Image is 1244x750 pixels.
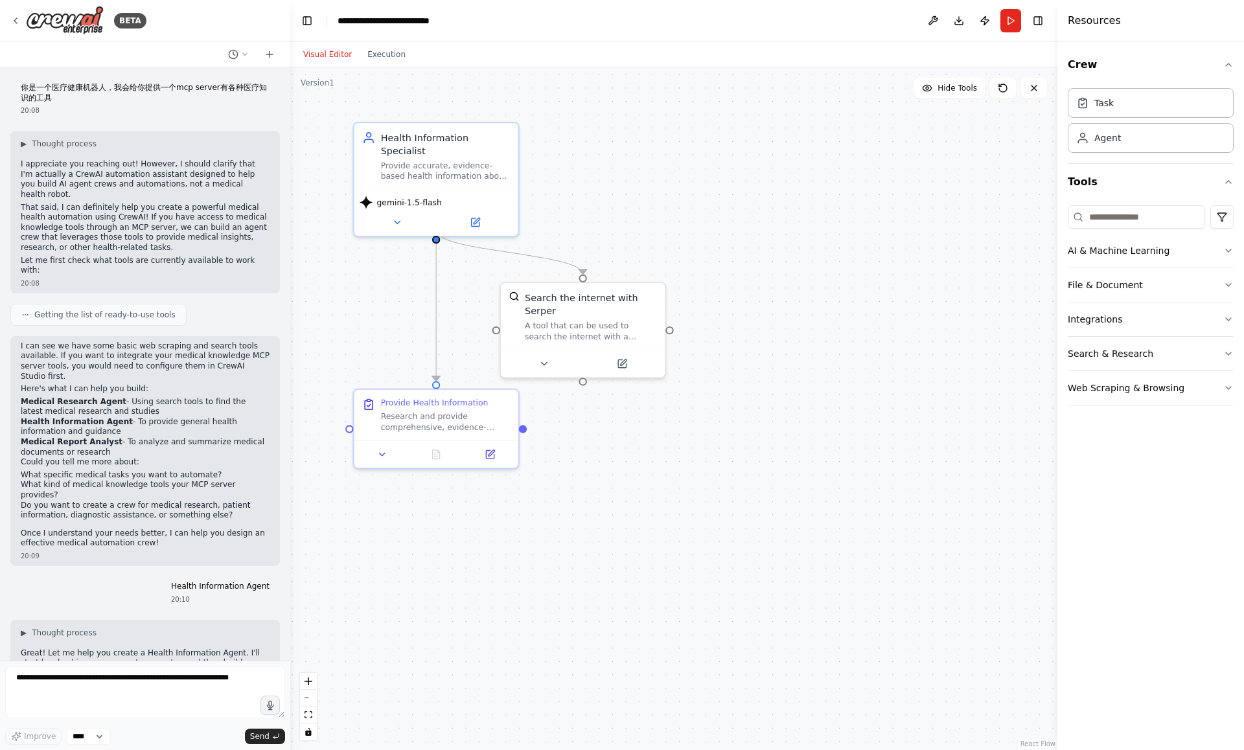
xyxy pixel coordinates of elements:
[1068,47,1234,83] button: Crew
[1068,234,1234,267] button: AI & Machine Learning
[1068,337,1234,370] button: Search & Research
[21,384,270,394] p: Here's what I can help you build:
[352,122,519,237] div: Health Information SpecialistProvide accurate, evidence-based health information about {health_to...
[1068,200,1234,416] div: Tools
[21,480,270,500] li: What kind of medical knowledge tools your MCP server provides?
[584,356,660,372] button: Open in side panel
[1029,12,1047,30] button: Hide right sidebar
[21,417,133,426] strong: Health Information Agent
[21,437,270,457] li: - To analyze and summarize medical documents or research
[338,14,430,27] nav: breadcrumb
[21,437,122,446] strong: Medical Report Analyst
[21,551,270,561] div: 20:09
[250,731,270,742] span: Send
[5,728,62,745] button: Improve
[381,398,489,408] div: Provide Health Information
[259,47,280,62] button: Start a new chat
[914,78,985,98] button: Hide Tools
[298,12,316,30] button: Hide left sidebar
[381,131,511,157] div: Health Information Specialist
[525,321,657,342] div: A tool that can be used to search the internet with a search_query. Supports different search typ...
[21,628,27,638] span: ▶
[114,13,146,28] div: BETA
[300,707,317,723] button: fit view
[21,106,270,115] div: 20:08
[260,696,280,715] button: Click to speak your automation idea
[21,417,270,437] li: - To provide general health information and guidance
[295,47,360,62] button: Visual Editor
[430,231,590,275] g: Edge from f85879c3-db0c-40a1-8343-23acb7e34272 to e375de81-7418-4dfa-be00-61fbb2a7fc89
[21,139,97,149] button: ▶Thought process
[300,673,317,740] div: React Flow controls
[1094,97,1114,109] div: Task
[938,83,977,93] span: Hide Tools
[509,291,519,301] img: SerperDevTool
[21,470,270,481] li: What specific medical tasks you want to automate?
[21,628,97,638] button: ▶Thought process
[245,729,285,744] button: Send
[300,673,317,690] button: zoom in
[32,628,97,638] span: Thought process
[467,446,513,462] button: Open in side panel
[381,161,511,182] div: Provide accurate, evidence-based health information about {health_topic} while clearly distinguis...
[21,501,270,521] li: Do you want to create a crew for medical research, patient information, diagnostic assistance, or...
[1068,164,1234,200] button: Tools
[1068,13,1121,28] h4: Resources
[381,411,511,433] div: Research and provide comprehensive, evidence-based information about {health_topic}. Include curr...
[34,310,176,320] span: Getting the list of ready-to-use tools
[21,397,126,406] strong: Medical Research Agent
[408,446,465,462] button: No output available
[1068,371,1234,405] button: Web Scraping & Browsing
[21,648,270,679] p: Great! Let me help you create a Health Information Agent. I'll start by checking your current cre...
[300,690,317,707] button: zoom out
[26,6,104,35] img: Logo
[171,582,270,592] p: Health Information Agent
[21,397,270,417] li: - Using search tools to find the latest medical research and studies
[1020,740,1055,747] a: React Flow attribution
[171,595,270,604] div: 20:10
[21,139,27,149] span: ▶
[376,197,441,207] span: gemini-1.5-flash
[360,47,413,62] button: Execution
[1068,83,1234,163] div: Crew
[430,231,443,381] g: Edge from f85879c3-db0c-40a1-8343-23acb7e34272 to 720ca93e-c683-477d-b223-377f751fc497
[437,214,513,231] button: Open in side panel
[21,457,270,468] p: Could you tell me more about:
[352,389,519,470] div: Provide Health InformationResearch and provide comprehensive, evidence-based information about {h...
[525,291,657,317] div: Search the internet with Serper
[21,278,270,288] div: 20:08
[1094,131,1121,144] div: Agent
[21,256,270,276] p: Let me first check what tools are currently available to work with:
[1068,268,1234,302] button: File & Document
[21,159,270,199] p: I appreciate you reaching out! However, I should clarify that I'm actually a CrewAI automation as...
[21,341,270,381] p: I can see we have some basic web scraping and search tools available. If you want to integrate yo...
[21,83,270,103] p: 你是一个医疗健康机器人，我会给你提供一个mcp server有各种医疗知识的工具
[223,47,254,62] button: Switch to previous chat
[300,723,317,740] button: toggle interactivity
[301,78,334,88] div: Version 1
[24,731,56,742] span: Improve
[21,203,270,253] p: That said, I can definitely help you create a powerful medical health automation using CrewAI! If...
[1068,302,1234,336] button: Integrations
[21,528,270,549] p: Once I understand your needs better, I can help you design an effective medical automation crew!
[32,139,97,149] span: Thought process
[500,282,666,378] div: SerperDevToolSearch the internet with SerperA tool that can be used to search the internet with a...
